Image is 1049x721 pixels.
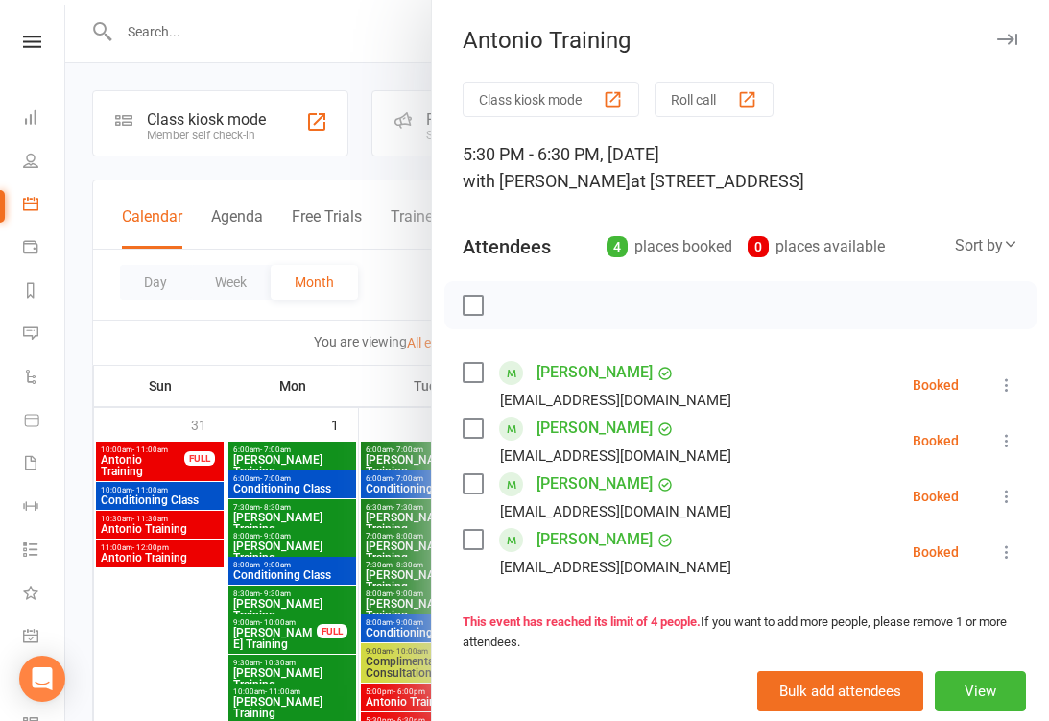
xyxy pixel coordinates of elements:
button: Roll call [655,82,774,117]
div: 0 [748,236,769,257]
div: Booked [913,378,959,392]
div: Sort by [955,233,1018,258]
div: Attendees [463,233,551,260]
strong: This event has reached its limit of 4 people. [463,614,701,629]
a: Payments [23,228,66,271]
button: Bulk add attendees [757,671,923,711]
button: View [935,671,1026,711]
div: Booked [913,545,959,559]
a: Reports [23,271,66,314]
a: [PERSON_NAME] [536,524,653,555]
a: Calendar [23,184,66,228]
div: [EMAIL_ADDRESS][DOMAIN_NAME] [500,444,731,469]
div: Open Intercom Messenger [19,656,65,702]
div: Booked [913,490,959,503]
a: [PERSON_NAME] [536,357,653,388]
div: places booked [607,233,732,260]
div: places available [748,233,885,260]
a: [PERSON_NAME] [536,469,653,499]
a: General attendance kiosk mode [23,616,66,660]
span: with [PERSON_NAME] [463,171,631,191]
a: [PERSON_NAME] [536,413,653,444]
div: 5:30 PM - 6:30 PM, [DATE] [463,141,1018,195]
a: Product Sales [23,400,66,444]
span: at [STREET_ADDRESS] [631,171,804,191]
div: 4 [607,236,628,257]
div: [EMAIL_ADDRESS][DOMAIN_NAME] [500,499,731,524]
a: People [23,141,66,184]
div: [EMAIL_ADDRESS][DOMAIN_NAME] [500,555,731,580]
a: What's New [23,573,66,616]
div: [EMAIL_ADDRESS][DOMAIN_NAME] [500,388,731,413]
a: Dashboard [23,98,66,141]
div: Antonio Training [432,27,1049,54]
div: If you want to add more people, please remove 1 or more attendees. [463,613,1018,653]
div: Booked [913,434,959,447]
button: Class kiosk mode [463,82,639,117]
